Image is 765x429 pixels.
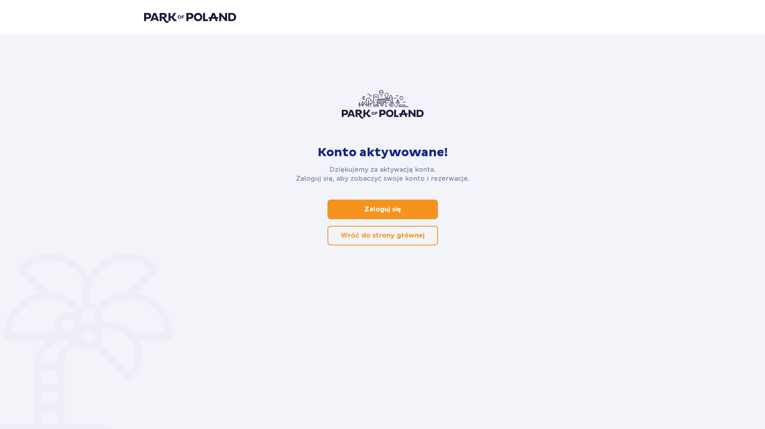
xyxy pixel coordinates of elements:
[318,145,448,160] p: Konto aktywowane!
[364,205,401,214] p: Zaloguj się
[327,200,438,219] a: Zaloguj się
[144,11,236,23] img: Park of Poland logo
[296,174,469,183] p: Zaloguj się, aby zobaczyć swoje konto i rezerwacje.
[342,90,424,119] img: Park of Poland logo
[341,231,424,240] p: Wróć do strony głównej
[327,226,438,245] a: Wróć do strony głównej
[329,165,436,174] p: Dziękujemy za aktywację konta.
